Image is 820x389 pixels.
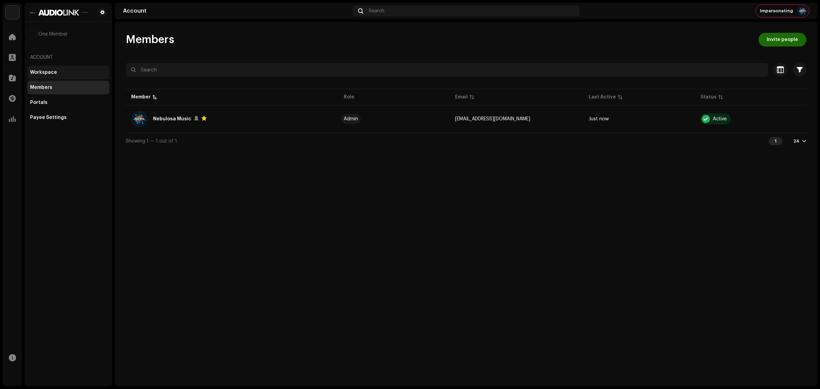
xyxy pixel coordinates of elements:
[27,49,109,66] re-a-nav-header: Account
[30,100,47,105] div: Portals
[30,115,67,120] div: Payee Settings
[27,66,109,79] re-m-nav-item: Workspace
[131,111,148,127] img: 4b856c39-5129-4565-986f-36534dae52f4
[344,117,444,121] span: Admin
[131,94,151,100] div: Member
[126,63,768,77] input: Search
[27,30,36,38] img: 4b856c39-5129-4565-986f-36534dae52f4
[123,8,350,14] div: Account
[30,8,87,16] img: 1601779f-85bc-4fc7-87b8-abcd1ae7544a
[30,85,52,90] div: Members
[38,31,68,37] span: One Member
[700,94,716,100] div: Status
[769,137,782,145] div: 1
[369,8,384,14] span: Search
[760,8,793,14] span: Impersonating
[455,117,530,121] span: unidadecachoeirinhazn@gmail.com
[153,115,191,123] div: Nebulosa Music
[27,111,109,124] re-m-nav-item: Payee Settings
[797,5,808,16] img: 4b856c39-5129-4565-986f-36534dae52f4
[589,117,609,121] span: Just now
[126,139,177,144] span: Showing 1 — 1 out of 1
[589,94,616,100] div: Last Active
[767,33,798,46] span: Invite people
[27,96,109,109] re-m-nav-item: Portals
[713,117,727,121] div: Active
[5,5,19,19] img: 730b9dfe-18b5-4111-b483-f30b0c182d82
[344,117,358,121] div: Admin
[27,81,109,94] re-m-nav-item: Members
[455,94,468,100] div: Email
[30,70,57,75] div: Workspace
[126,33,174,46] span: Members
[758,33,806,46] button: Invite people
[793,138,799,144] div: 24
